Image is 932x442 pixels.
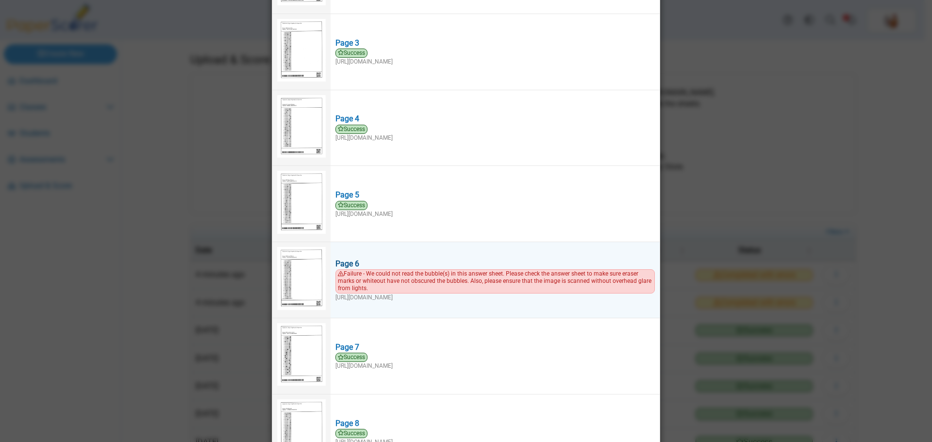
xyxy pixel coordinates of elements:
div: [URL][DOMAIN_NAME] [335,49,655,66]
div: Page 5 [335,190,655,200]
img: 3123465_SEPTEMBER_4_2025T17_13_0_4000000.jpeg [277,171,326,233]
div: [URL][DOMAIN_NAME] [335,125,655,142]
a: Page 6 Failure - We could not read the bubble(s) in this answer sheet. Please check the answer sh... [331,254,660,307]
div: Page 8 [335,418,655,429]
a: Page 3 Success [URL][DOMAIN_NAME] [331,33,660,71]
div: [URL][DOMAIN_NAME] [335,353,655,370]
div: Page 4 [335,114,655,124]
a: Page 5 Success [URL][DOMAIN_NAME] [331,185,660,223]
span: Success [335,201,367,210]
a: Page 4 Success [URL][DOMAIN_NAME] [331,109,660,147]
span: Failure - We could not read the bubble(s) in this answer sheet. Please check the answer sheet to ... [335,269,655,293]
div: [URL][DOMAIN_NAME] [335,201,655,218]
a: Page 7 Success [URL][DOMAIN_NAME] [331,337,660,375]
span: Success [335,49,367,58]
span: Success [335,353,367,362]
span: Success [335,429,367,438]
div: Page 7 [335,342,655,353]
img: 3123475_SEPTEMBER_4_2025T17_11_38_249000000.jpeg [277,19,326,82]
div: [URL][DOMAIN_NAME] [335,269,655,301]
img: web_jIw7txkK5Mhc7sbAUdz2LEHml6731rrXXjvr3KAQ_SEPTEMBER_4_2025T17_11_53_893000000.jpg [277,247,326,310]
img: 3123474_SEPTEMBER_4_2025T17_12_56_896000000.jpeg [277,95,326,158]
div: Page 3 [335,38,655,49]
img: 3123471_SEPTEMBER_4_2025T17_11_45_573000000.jpeg [277,323,326,386]
span: Success [335,125,367,134]
div: Page 6 [335,259,655,269]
